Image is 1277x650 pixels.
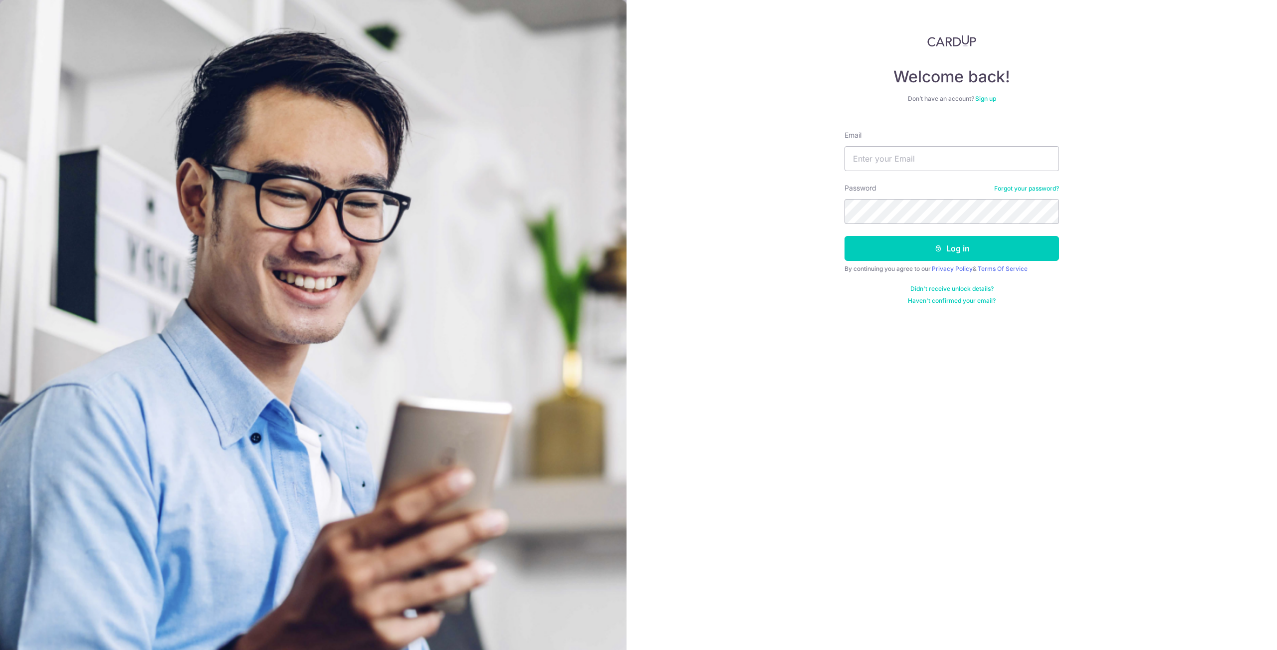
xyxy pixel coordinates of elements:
img: CardUp Logo [927,35,976,47]
input: Enter your Email [845,146,1059,171]
a: Didn't receive unlock details? [910,285,994,293]
a: Forgot your password? [994,185,1059,193]
h4: Welcome back! [845,67,1059,87]
a: Haven't confirmed your email? [908,297,996,305]
a: Terms Of Service [978,265,1028,272]
div: By continuing you agree to our & [845,265,1059,273]
a: Privacy Policy [932,265,973,272]
a: Sign up [975,95,996,102]
button: Log in [845,236,1059,261]
label: Password [845,183,876,193]
label: Email [845,130,861,140]
div: Don’t have an account? [845,95,1059,103]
